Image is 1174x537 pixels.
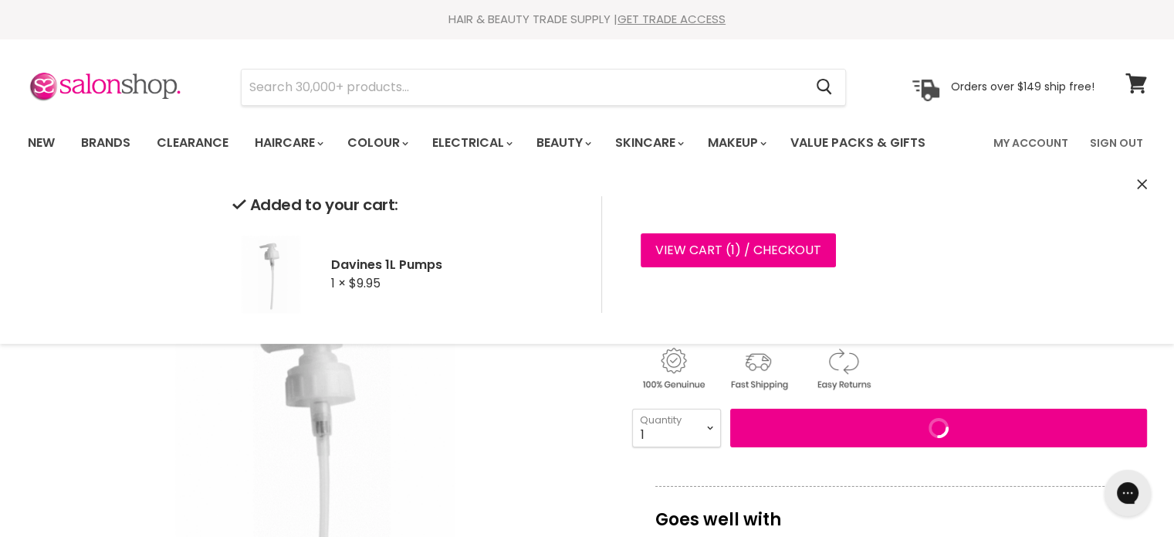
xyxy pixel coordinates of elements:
[241,69,846,106] form: Product
[8,12,1166,27] div: HAIR & BEAUTY TRADE SUPPLY |
[617,11,726,27] a: GET TRADE ACCESS
[16,121,961,165] ul: Main menu
[331,257,577,273] h2: Davines 1L Pumps
[641,233,836,267] a: View cart (1) / Checkout
[804,70,845,105] button: Search
[243,127,333,159] a: Haircare
[604,127,693,159] a: Skincare
[779,127,937,159] a: Value Packs & Gifts
[525,127,601,159] a: Beauty
[232,236,310,313] img: Davines 1L Pumps
[984,127,1078,159] a: My Account
[336,127,418,159] a: Colour
[421,127,522,159] a: Electrical
[1097,464,1159,522] iframe: Gorgias live chat messenger
[349,274,381,292] span: $9.95
[696,127,776,159] a: Makeup
[331,274,346,292] span: 1 ×
[16,127,66,159] a: New
[8,121,1166,165] nav: Main
[69,127,142,159] a: Brands
[632,409,721,447] select: Quantity
[1137,177,1147,193] button: Close
[242,70,804,105] input: Search
[632,345,714,393] img: genuine.gif
[1081,127,1152,159] a: Sign Out
[802,345,884,393] img: returns.gif
[232,196,577,214] h2: Added to your cart:
[655,486,1124,537] p: Goes well with
[717,345,799,393] img: shipping.gif
[145,127,240,159] a: Clearance
[951,80,1094,93] p: Orders over $149 ship free!
[731,241,735,259] span: 1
